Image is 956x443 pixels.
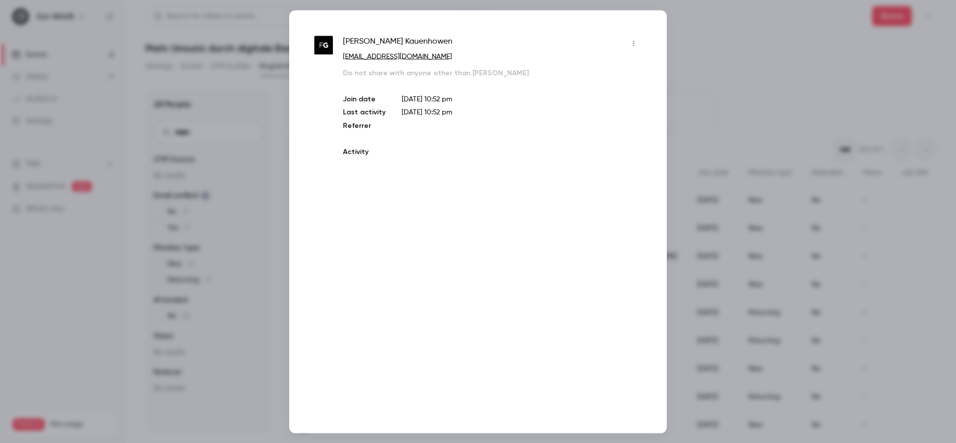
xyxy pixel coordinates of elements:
p: Last activity [343,107,386,117]
a: [EMAIL_ADDRESS][DOMAIN_NAME] [343,53,452,60]
span: [PERSON_NAME] Kauenhowen [343,35,452,51]
p: Join date [343,94,386,104]
p: [DATE] 10:52 pm [402,94,642,104]
p: Do not share with anyone other than [PERSON_NAME] [343,68,642,78]
span: [DATE] 10:52 pm [402,108,452,115]
p: Activity [343,146,642,157]
p: Referrer [343,120,386,130]
img: feelgrounds.com [314,36,333,55]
